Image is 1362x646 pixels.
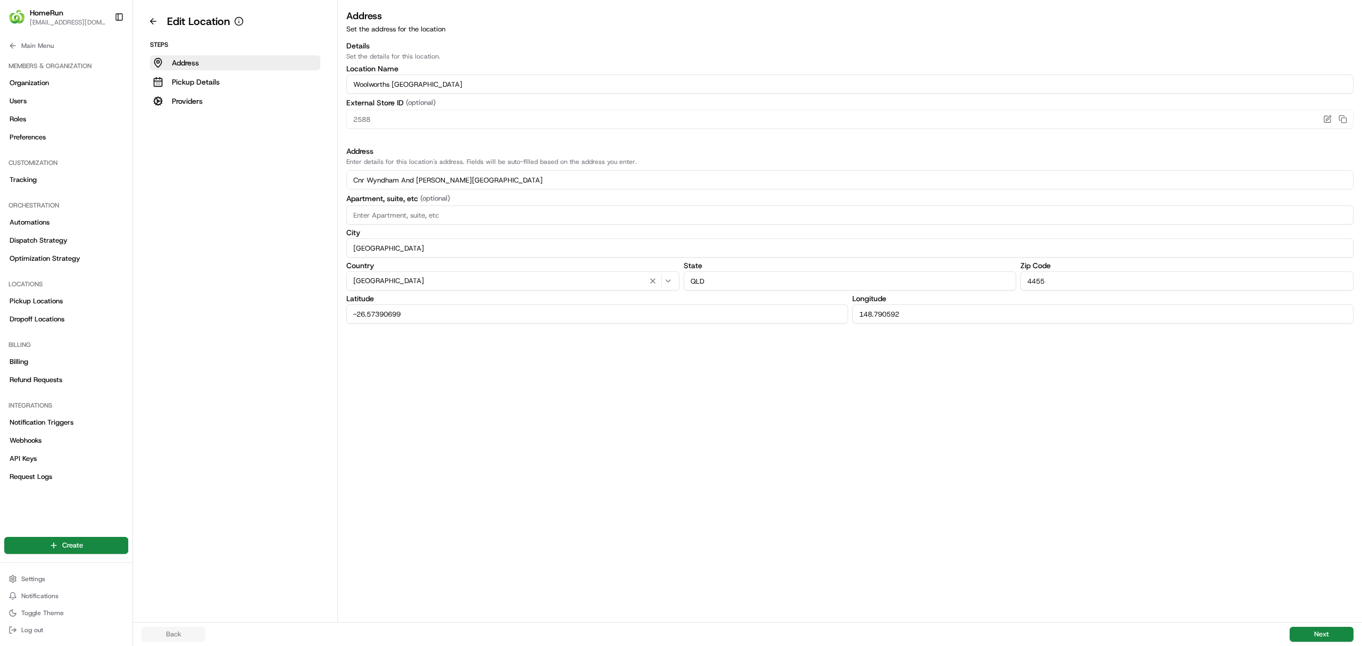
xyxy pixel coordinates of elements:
[684,271,1017,291] input: Enter State
[4,154,128,171] div: Customization
[150,74,320,89] button: Pickup Details
[346,205,1353,225] input: Enter Apartment, suite, etc
[10,114,26,124] span: Roles
[10,472,52,482] span: Request Logs
[4,4,110,30] button: HomeRunHomeRun[EMAIL_ADDRESS][DOMAIN_NAME]
[172,77,220,87] p: Pickup Details
[4,468,128,485] a: Request Logs
[4,293,128,310] a: Pickup Locations
[406,98,436,107] span: (optional)
[346,271,679,291] button: [GEOGRAPHIC_DATA]
[852,304,1354,324] input: Enter Longitude
[30,18,106,27] button: [EMAIL_ADDRESS][DOMAIN_NAME]
[346,110,1353,129] input: Enter External Store ID
[21,626,43,634] span: Log out
[346,74,1353,94] input: Location name
[150,55,320,70] button: Address
[10,436,41,445] span: Webhooks
[346,295,848,302] label: Latitude
[4,38,128,53] button: Main Menu
[10,132,46,142] span: Preferences
[346,52,1353,61] p: Set the details for this location.
[4,57,128,74] div: Members & Organization
[172,57,199,68] p: Address
[21,575,45,583] span: Settings
[420,194,450,203] span: (optional)
[167,14,230,29] h1: Edit Location
[346,40,1353,51] h3: Details
[4,623,128,637] button: Log out
[4,250,128,267] a: Optimization Strategy
[4,537,128,554] button: Create
[4,214,128,231] a: Automations
[4,336,128,353] div: Billing
[684,262,1017,269] label: State
[10,375,62,385] span: Refund Requests
[4,111,128,128] a: Roles
[10,218,49,227] span: Automations
[4,353,128,370] a: Billing
[10,78,49,88] span: Organization
[346,229,1353,236] label: City
[21,592,59,600] span: Notifications
[172,96,203,106] p: Providers
[150,40,320,49] p: Steps
[346,238,1353,258] input: Enter City
[4,450,128,467] a: API Keys
[10,175,37,185] span: Tracking
[10,418,73,427] span: Notification Triggers
[346,98,1353,107] label: External Store ID
[30,7,63,18] button: HomeRun
[4,414,128,431] a: Notification Triggers
[4,371,128,388] a: Refund Requests
[346,65,1353,72] label: Location Name
[346,262,679,269] label: Country
[4,74,128,92] a: Organization
[10,96,27,106] span: Users
[346,146,1353,156] h3: Address
[1290,627,1353,642] button: Next
[4,397,128,414] div: Integrations
[346,158,1353,166] p: Enter details for this location's address. Fields will be auto-filled based on the address you en...
[10,454,37,463] span: API Keys
[10,296,63,306] span: Pickup Locations
[4,606,128,620] button: Toggle Theme
[9,9,26,26] img: HomeRun
[4,171,128,188] a: Tracking
[4,232,128,249] a: Dispatch Strategy
[21,42,54,50] span: Main Menu
[4,432,128,449] a: Webhooks
[346,304,848,324] input: Enter Latitude
[4,93,128,110] a: Users
[4,197,128,214] div: Orchestration
[10,314,64,324] span: Dropoff Locations
[4,589,128,603] button: Notifications
[4,311,128,328] a: Dropoff Locations
[10,236,68,245] span: Dispatch Strategy
[62,541,83,550] span: Create
[1020,271,1353,291] input: Enter Zip Code
[21,609,64,617] span: Toggle Theme
[353,276,424,286] span: [GEOGRAPHIC_DATA]
[150,94,320,109] button: Providers
[10,357,28,367] span: Billing
[4,276,128,293] div: Locations
[852,295,1354,302] label: Longitude
[346,9,1353,23] h3: Address
[4,572,128,586] button: Settings
[346,194,1353,203] label: Apartment, suite, etc
[346,24,1353,34] p: Set the address for the location
[10,254,80,263] span: Optimization Strategy
[1020,262,1353,269] label: Zip Code
[4,129,128,146] a: Preferences
[346,170,1353,189] input: Enter address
